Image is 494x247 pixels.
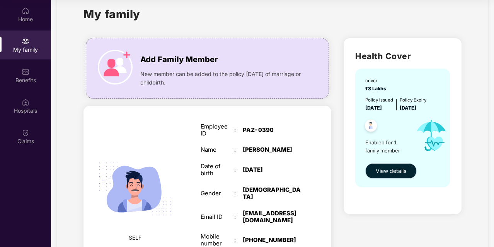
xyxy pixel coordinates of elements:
span: [DATE] [400,105,416,111]
img: svg+xml;base64,PHN2ZyB4bWxucz0iaHR0cDovL3d3dy53My5vcmcvMjAwMC9zdmciIHdpZHRoPSI0OC45NDMiIGhlaWdodD... [361,117,380,136]
div: : [234,213,243,220]
div: : [234,146,243,153]
img: svg+xml;base64,PHN2ZyB4bWxucz0iaHR0cDovL3d3dy53My5vcmcvMjAwMC9zdmciIHdpZHRoPSIyMjQiIGhlaWdodD0iMT... [90,144,179,233]
img: svg+xml;base64,PHN2ZyBpZD0iQmVuZWZpdHMiIHhtbG5zPSJodHRwOi8vd3d3LnczLm9yZy8yMDAwL3N2ZyIgd2lkdGg9Ij... [22,68,29,76]
img: svg+xml;base64,PHN2ZyBpZD0iQ2xhaW0iIHhtbG5zPSJodHRwOi8vd3d3LnczLm9yZy8yMDAwL3N2ZyIgd2lkdGg9IjIwIi... [22,129,29,137]
div: Policy Expiry [400,96,426,103]
div: : [234,237,243,244]
img: svg+xml;base64,PHN2ZyBpZD0iSG9tZSIgeG1sbnM9Imh0dHA6Ly93d3cudzMub3JnLzIwMDAvc3ZnIiB3aWR0aD0iMjAiIG... [22,7,29,15]
img: icon [98,50,133,85]
div: Date of birth [201,163,234,177]
div: [PERSON_NAME] [243,146,302,153]
div: [PHONE_NUMBER] [243,237,302,244]
span: [DATE] [365,105,382,111]
button: View details [365,163,417,179]
span: New member can be added to the policy [DATE] of marriage or childbirth. [140,70,305,87]
div: Gender [201,190,234,197]
h1: My family [83,5,140,23]
img: svg+xml;base64,PHN2ZyBpZD0iSG9zcGl0YWxzIiB4bWxucz0iaHR0cDovL3d3dy53My5vcmcvMjAwMC9zdmciIHdpZHRoPS... [22,98,29,106]
span: Add Family Member [140,54,218,66]
div: [EMAIL_ADDRESS][DOMAIN_NAME] [243,210,302,224]
div: cover [365,77,388,84]
span: SELF [129,233,141,242]
div: : [234,190,243,197]
div: Policy issued [365,96,393,103]
div: Mobile number [201,233,234,247]
div: [DATE] [243,166,302,173]
div: Employee ID [201,123,234,137]
span: View details [376,167,406,175]
span: Enabled for 1 family member [365,139,410,154]
div: PAZ-0390 [243,127,302,134]
div: [DEMOGRAPHIC_DATA] [243,186,302,200]
span: ₹3 Lakhs [365,86,388,91]
div: : [234,127,243,134]
div: Email ID [201,213,234,220]
img: svg+xml;base64,PHN2ZyB3aWR0aD0iMjAiIGhlaWdodD0iMjAiIHZpZXdCb3g9IjAgMCAyMCAyMCIgZmlsbD0ibm9uZSIgeG... [22,37,29,45]
div: : [234,166,243,173]
h2: Health Cover [355,50,450,63]
div: Name [201,146,234,153]
img: icon [410,112,453,159]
